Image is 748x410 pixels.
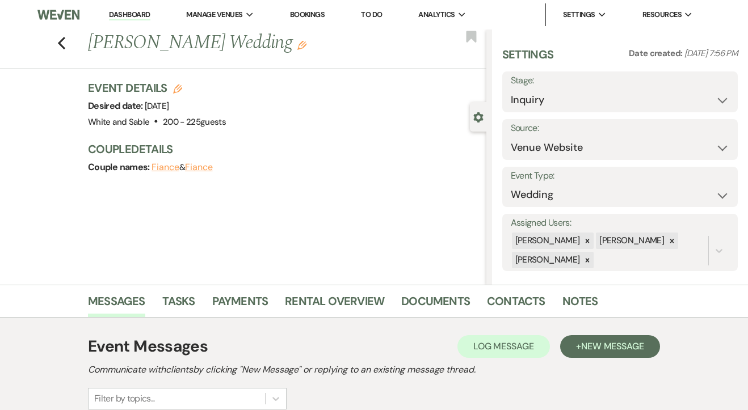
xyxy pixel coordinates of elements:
[212,292,268,317] a: Payments
[511,168,729,184] label: Event Type:
[297,40,306,50] button: Edit
[563,9,595,20] span: Settings
[562,292,598,317] a: Notes
[418,9,455,20] span: Analytics
[512,252,582,268] div: [PERSON_NAME]
[511,73,729,89] label: Stage:
[684,48,738,59] span: [DATE] 7:56 PM
[88,335,208,358] h1: Event Messages
[163,116,226,128] span: 200 - 225 guests
[581,340,644,352] span: New Message
[88,116,149,128] span: White and Sable
[512,233,582,249] div: [PERSON_NAME]
[145,100,169,112] span: [DATE]
[94,392,155,405] div: Filter by topics...
[152,163,179,172] button: Fiance
[88,29,402,57] h1: [PERSON_NAME] Wedding
[88,161,152,173] span: Couple names:
[511,120,729,137] label: Source:
[88,292,145,317] a: Messages
[629,48,684,59] span: Date created:
[88,80,226,96] h3: Event Details
[401,292,470,317] a: Documents
[152,162,212,173] span: &
[560,335,660,358] button: +New Message
[502,47,554,71] h3: Settings
[473,340,534,352] span: Log Message
[596,233,666,249] div: [PERSON_NAME]
[109,10,150,20] a: Dashboard
[88,363,660,377] h2: Communicate with clients by clicking "New Message" or replying to an existing message thread.
[473,111,484,122] button: Close lead details
[88,141,475,157] h3: Couple Details
[285,292,384,317] a: Rental Overview
[361,10,382,19] a: To Do
[162,292,195,317] a: Tasks
[290,10,325,19] a: Bookings
[37,3,80,27] img: Weven Logo
[487,292,545,317] a: Contacts
[88,100,145,112] span: Desired date:
[185,163,213,172] button: Fiance
[457,335,550,358] button: Log Message
[642,9,682,20] span: Resources
[511,215,729,231] label: Assigned Users:
[186,9,242,20] span: Manage Venues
